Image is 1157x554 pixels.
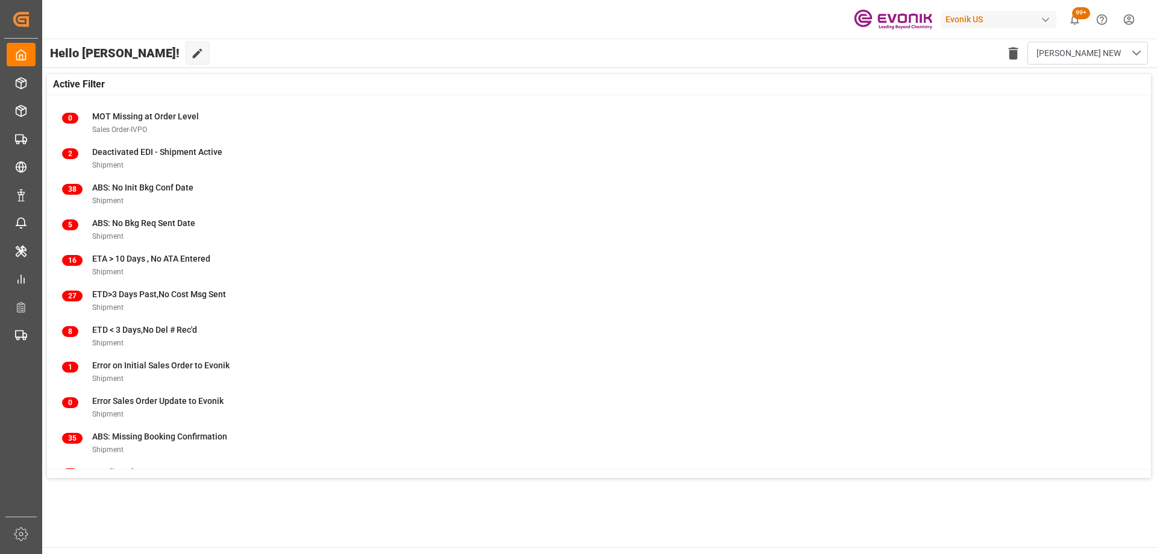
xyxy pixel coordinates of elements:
[92,218,195,228] span: ABS: No Bkg Req Sent Date
[854,9,932,30] img: Evonik-brand-mark-Deep-Purple-RGB.jpeg_1700498283.jpeg
[92,232,124,241] span: Shipment
[92,432,227,441] span: ABS: Missing Booking Confirmation
[62,362,78,373] span: 1
[92,467,220,477] span: Pending Bkg Request sent to ABS
[92,339,124,347] span: Shipment
[62,466,1136,491] a: 0Pending Bkg Request sent to ABS
[62,113,78,124] span: 0
[941,8,1061,31] button: Evonik US
[1027,42,1148,65] button: open menu
[92,183,193,192] span: ABS: No Init Bkg Conf Date
[62,395,1136,420] a: 0Error Sales Order Update to EvonikShipment
[62,291,83,301] span: 27
[92,112,199,121] span: MOT Missing at Order Level
[92,289,226,299] span: ETD>3 Days Past,No Cost Msg Sent
[50,42,180,65] span: Hello [PERSON_NAME]!
[62,433,83,444] span: 35
[1036,47,1121,60] span: [PERSON_NAME] NEW
[92,445,124,454] span: Shipment
[62,359,1136,385] a: 1Error on Initial Sales Order to EvonikShipment
[62,397,78,408] span: 0
[92,360,230,370] span: Error on Initial Sales Order to Evonik
[53,77,105,92] span: Active Filter
[62,181,1136,207] a: 38ABS: No Init Bkg Conf DateShipment
[92,268,124,276] span: Shipment
[92,410,124,418] span: Shipment
[62,148,78,159] span: 2
[941,11,1056,28] div: Evonik US
[62,219,78,230] span: 5
[62,288,1136,313] a: 27ETD>3 Days Past,No Cost Msg SentShipment
[62,430,1136,456] a: 35ABS: Missing Booking ConfirmationShipment
[92,147,222,157] span: Deactivated EDI - Shipment Active
[1072,7,1090,19] span: 99+
[92,125,147,134] span: Sales Order-IVPO
[62,326,78,337] span: 8
[92,303,124,312] span: Shipment
[92,197,124,205] span: Shipment
[62,217,1136,242] a: 5ABS: No Bkg Req Sent DateShipment
[62,110,1136,136] a: 0MOT Missing at Order LevelSales Order-IVPO
[92,161,124,169] span: Shipment
[62,255,83,266] span: 16
[92,254,210,263] span: ETA > 10 Days , No ATA Entered
[1088,6,1115,33] button: Help Center
[62,324,1136,349] a: 8ETD < 3 Days,No Del # Rec'dShipment
[1061,6,1088,33] button: show 100 new notifications
[62,468,78,479] span: 0
[92,396,224,406] span: Error Sales Order Update to Evonik
[92,374,124,383] span: Shipment
[62,253,1136,278] a: 16ETA > 10 Days , No ATA EnteredShipment
[92,325,197,335] span: ETD < 3 Days,No Del # Rec'd
[62,184,83,195] span: 38
[62,146,1136,171] a: 2Deactivated EDI - Shipment ActiveShipment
